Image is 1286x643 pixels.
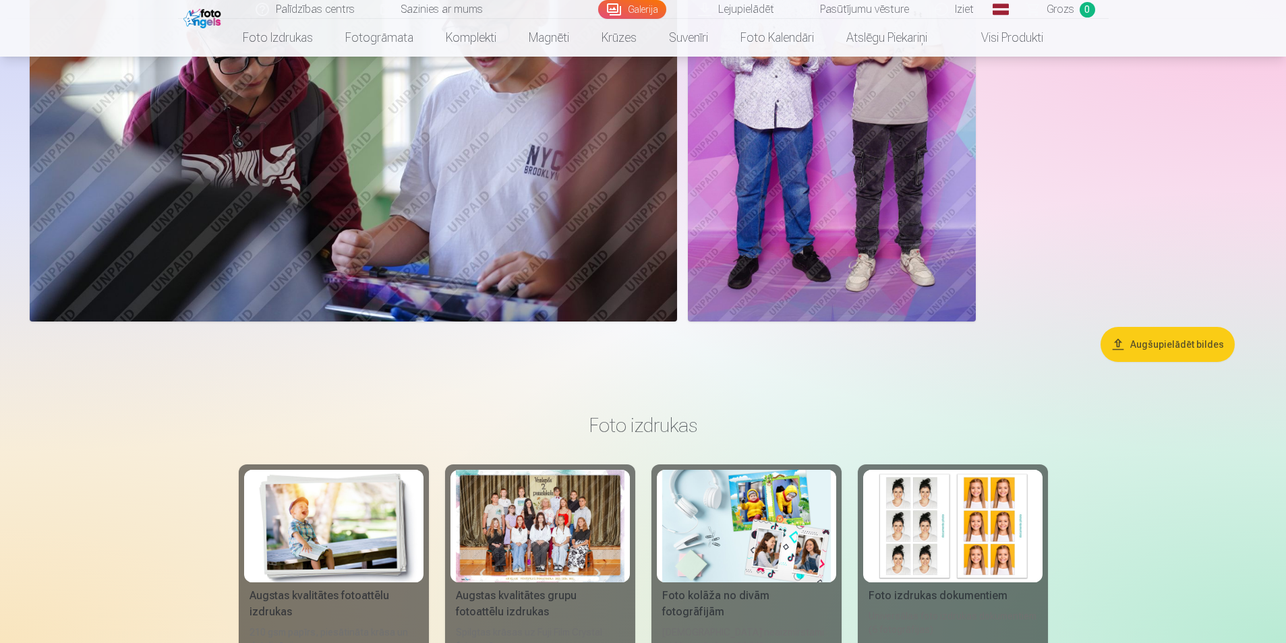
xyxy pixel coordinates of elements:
[869,470,1037,582] img: Foto izdrukas dokumentiem
[250,470,418,582] img: Augstas kvalitātes fotoattēlu izdrukas
[943,19,1059,57] a: Visi produkti
[662,470,831,582] img: Foto kolāža no divām fotogrāfijām
[227,19,329,57] a: Foto izdrukas
[724,19,830,57] a: Foto kalendāri
[585,19,653,57] a: Krūzes
[830,19,943,57] a: Atslēgu piekariņi
[329,19,430,57] a: Fotogrāmata
[1080,2,1095,18] span: 0
[863,588,1043,604] div: Foto izdrukas dokumentiem
[430,19,513,57] a: Komplekti
[657,588,836,620] div: Foto kolāža no divām fotogrāfijām
[244,588,423,620] div: Augstas kvalitātes fotoattēlu izdrukas
[450,588,630,620] div: Augstas kvalitātes grupu fotoattēlu izdrukas
[653,19,724,57] a: Suvenīri
[1047,1,1074,18] span: Grozs
[183,5,225,28] img: /fa1
[250,413,1037,437] h3: Foto izdrukas
[1101,327,1235,362] button: Augšupielādēt bildes
[513,19,585,57] a: Magnēti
